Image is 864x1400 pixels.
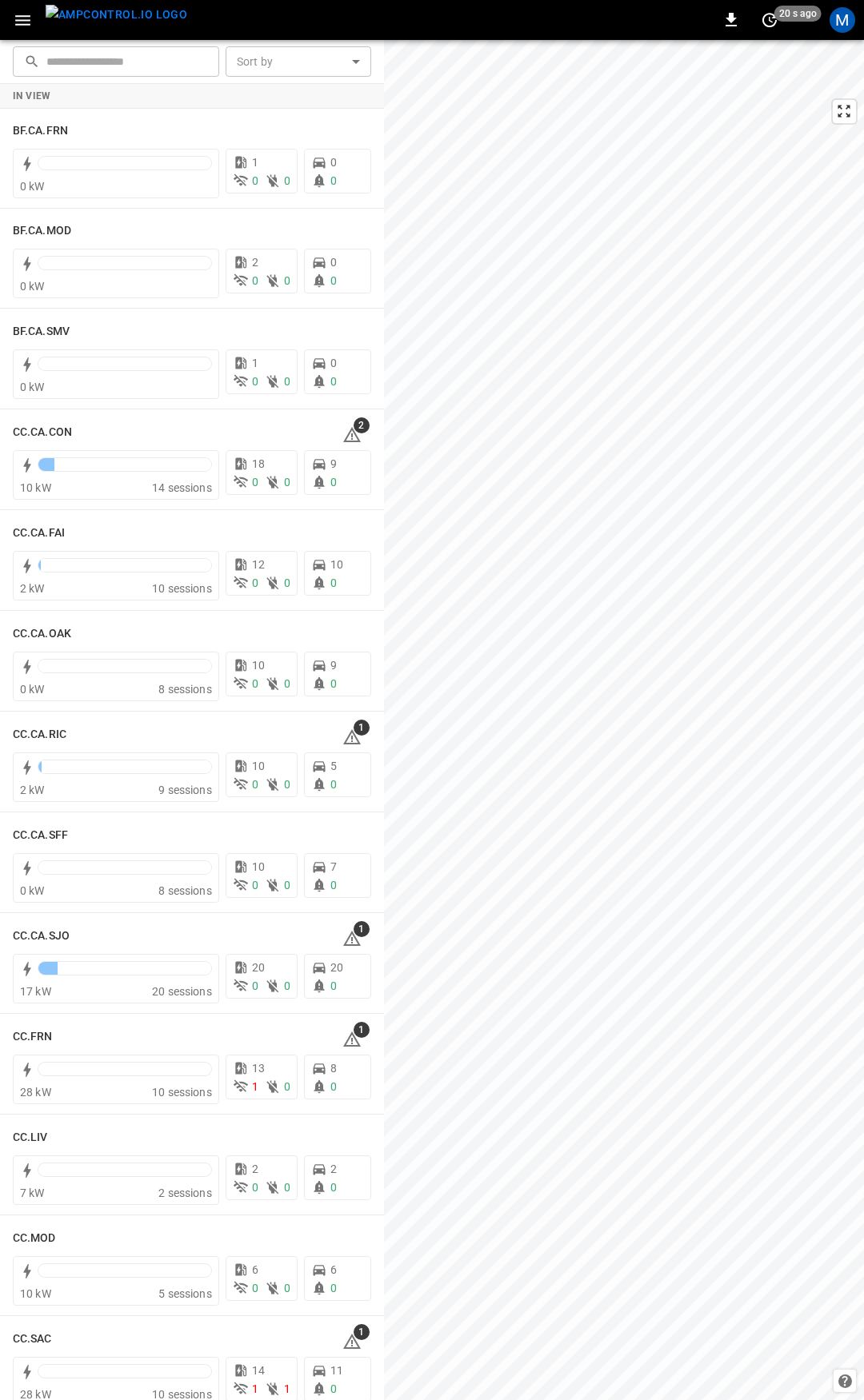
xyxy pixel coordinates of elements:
[284,476,290,489] span: 0
[330,1080,337,1093] span: 0
[13,1028,53,1046] h6: CC.FRN
[757,7,782,33] button: set refresh interval
[284,1382,290,1395] span: 1
[252,961,265,974] span: 20
[252,1364,265,1377] span: 14
[284,677,290,690] span: 0
[252,1181,258,1194] span: 0
[284,979,290,992] span: 0
[13,323,70,341] h6: BF.CA.SMV
[252,274,258,287] span: 0
[330,576,337,589] span: 0
[330,357,337,369] span: 0
[330,457,337,470] span: 9
[330,677,337,690] span: 0
[20,280,45,293] span: 0 kW
[252,357,258,369] span: 1
[252,558,265,571] span: 12
[284,1080,290,1093] span: 0
[330,558,343,571] span: 10
[152,582,212,595] span: 10 sessions
[252,659,265,672] span: 10
[284,576,290,589] span: 0
[20,1287,51,1300] span: 10 kW
[13,625,71,643] h6: CC.CA.OAK
[330,659,337,672] span: 9
[284,879,290,891] span: 0
[330,760,337,772] span: 5
[20,481,51,494] span: 10 kW
[20,985,51,998] span: 17 kW
[284,778,290,791] span: 0
[20,784,45,796] span: 2 kW
[330,961,343,974] span: 20
[20,582,45,595] span: 2 kW
[252,860,265,873] span: 10
[252,375,258,388] span: 0
[252,576,258,589] span: 0
[13,1330,52,1348] h6: CC.SAC
[284,375,290,388] span: 0
[330,274,337,287] span: 0
[252,760,265,772] span: 10
[330,1263,337,1276] span: 6
[158,784,212,796] span: 9 sessions
[330,1282,337,1294] span: 0
[252,979,258,992] span: 0
[284,1282,290,1294] span: 0
[13,827,68,844] h6: CC.CA.SFF
[330,375,337,388] span: 0
[252,457,265,470] span: 18
[252,1382,258,1395] span: 1
[20,1086,51,1099] span: 28 kW
[330,1364,343,1377] span: 11
[46,5,187,25] img: ampcontrol.io logo
[20,381,45,393] span: 0 kW
[354,417,370,433] span: 2
[330,860,337,873] span: 7
[252,879,258,891] span: 0
[20,683,45,696] span: 0 kW
[13,222,71,240] h6: BF.CA.MOD
[830,7,855,33] div: profile-icon
[354,921,370,937] span: 1
[13,424,72,441] h6: CC.CA.CON
[13,1230,56,1247] h6: CC.MOD
[152,481,212,494] span: 14 sessions
[252,1062,265,1075] span: 13
[330,879,337,891] span: 0
[252,476,258,489] span: 0
[330,1163,337,1175] span: 2
[13,90,51,102] strong: In View
[20,884,45,897] span: 0 kW
[330,256,337,269] span: 0
[20,1187,45,1199] span: 7 kW
[158,1287,212,1300] span: 5 sessions
[158,683,212,696] span: 8 sessions
[284,1181,290,1194] span: 0
[354,720,370,736] span: 1
[284,174,290,187] span: 0
[252,256,258,269] span: 2
[330,778,337,791] span: 0
[330,979,337,992] span: 0
[252,1163,258,1175] span: 2
[330,1062,337,1075] span: 8
[158,1187,212,1199] span: 2 sessions
[158,884,212,897] span: 8 sessions
[330,1181,337,1194] span: 0
[252,1263,258,1276] span: 6
[284,274,290,287] span: 0
[330,174,337,187] span: 0
[13,525,65,542] h6: CC.CA.FAI
[252,156,258,169] span: 1
[13,726,66,744] h6: CC.CA.RIC
[384,40,864,1400] canvas: Map
[13,122,68,140] h6: BF.CA.FRN
[152,1086,212,1099] span: 10 sessions
[330,1382,337,1395] span: 0
[252,1282,258,1294] span: 0
[354,1022,370,1038] span: 1
[354,1324,370,1340] span: 1
[152,985,212,998] span: 20 sessions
